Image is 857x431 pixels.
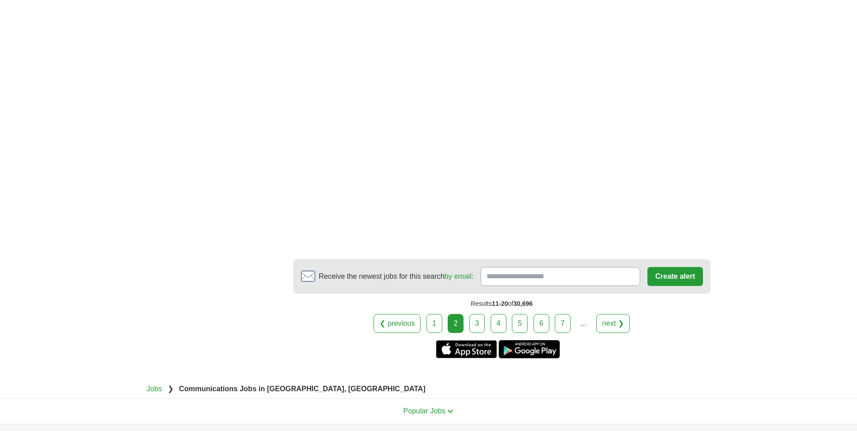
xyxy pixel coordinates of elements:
a: 6 [534,314,549,333]
a: ❮ previous [374,314,421,333]
span: Receive the newest jobs for this search : [319,271,473,282]
a: Get the iPhone app [436,340,497,358]
a: 1 [426,314,442,333]
img: toggle icon [447,409,454,413]
span: 11-20 [492,300,508,307]
div: 2 [448,314,464,333]
a: 4 [491,314,506,333]
strong: Communications Jobs in [GEOGRAPHIC_DATA], [GEOGRAPHIC_DATA] [179,385,426,393]
a: by email [445,272,472,280]
span: 30,696 [513,300,533,307]
div: Results of [293,294,711,314]
div: ... [574,314,592,333]
a: next ❯ [596,314,630,333]
a: 3 [469,314,485,333]
span: Popular Jobs [403,407,445,415]
span: ❯ [168,385,173,393]
button: Create alert [647,267,702,286]
a: Jobs [147,385,162,393]
a: 5 [512,314,528,333]
a: Get the Android app [499,340,560,358]
a: 7 [555,314,571,333]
